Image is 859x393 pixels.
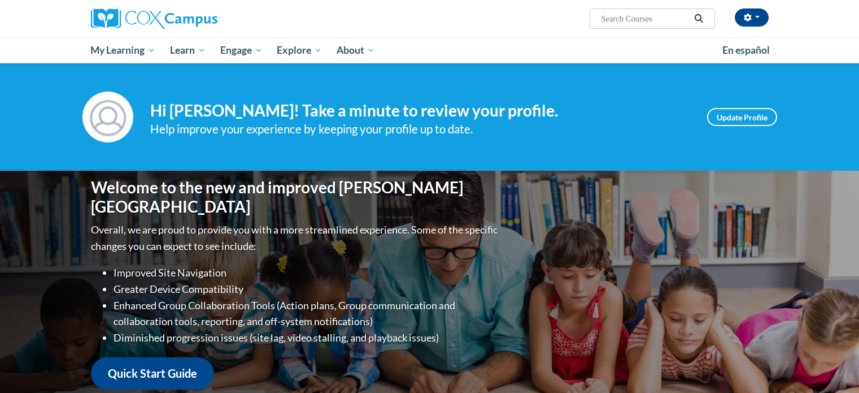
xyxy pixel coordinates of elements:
[213,37,270,63] a: Engage
[690,12,707,25] button: Search
[90,44,155,57] span: My Learning
[600,12,690,25] input: Search Courses
[337,44,375,57] span: About
[715,38,777,62] a: En español
[707,108,777,126] a: Update Profile
[277,44,322,57] span: Explore
[82,92,133,142] img: Profile Image
[84,37,163,63] a: My Learning
[91,8,217,29] img: Cox Campus
[735,8,769,27] button: Account Settings
[170,44,206,57] span: Learn
[91,8,306,29] a: Cox Campus
[114,297,500,330] li: Enhanced Group Collaboration Tools (Action plans, Group communication and collaboration tools, re...
[163,37,213,63] a: Learn
[114,281,500,297] li: Greater Device Compatibility
[114,330,500,346] li: Diminished progression issues (site lag, video stalling, and playback issues)
[269,37,329,63] a: Explore
[91,178,500,216] h1: Welcome to the new and improved [PERSON_NAME][GEOGRAPHIC_DATA]
[150,120,690,139] div: Help improve your experience by keeping your profile up to date.
[329,37,382,63] a: About
[150,101,690,120] h4: Hi [PERSON_NAME]! Take a minute to review your profile.
[91,357,214,390] a: Quick Start Guide
[91,222,500,254] p: Overall, we are proud to provide you with a more streamlined experience. Some of the specific cha...
[220,44,263,57] span: Engage
[722,44,770,56] span: En español
[74,37,786,63] div: Main menu
[114,265,500,281] li: Improved Site Navigation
